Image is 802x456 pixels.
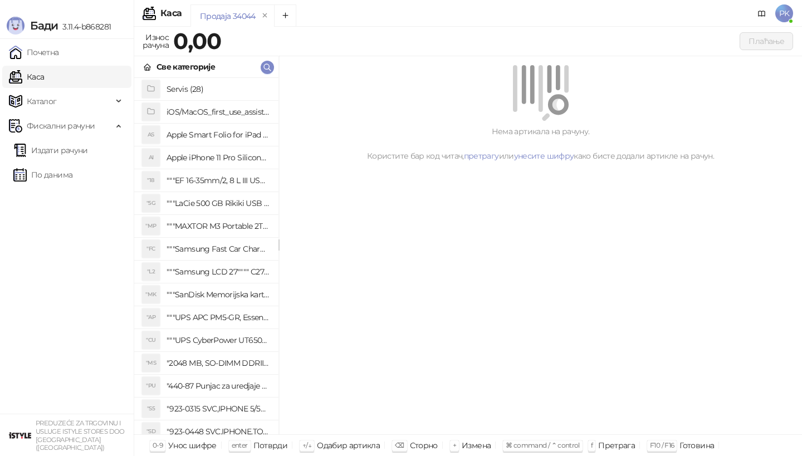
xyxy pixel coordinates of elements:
[142,126,160,144] div: AS
[167,354,270,372] h4: "2048 MB, SO-DIMM DDRII, 667 MHz, Napajanje 1,8 0,1 V, Latencija CL5"
[142,331,160,349] div: "CU
[13,164,72,186] a: По данима
[142,263,160,281] div: "L2
[167,217,270,235] h4: """MAXTOR M3 Portable 2TB 2.5"""" crni eksterni hard disk HX-M201TCB/GM"""
[142,308,160,326] div: "AP
[253,438,288,453] div: Потврди
[462,438,491,453] div: Измена
[302,441,311,449] span: ↑/↓
[27,115,95,137] span: Фискални рачуни
[142,171,160,189] div: "18
[30,19,58,32] span: Бади
[9,424,31,447] img: 64x64-companyLogo-77b92cf4-9946-4f36-9751-bf7bb5fd2c7d.png
[36,419,125,452] small: PREDUZEĆE ZA TRGOVINU I USLUGE ISTYLE STORES DOO [GEOGRAPHIC_DATA] ([GEOGRAPHIC_DATA])
[142,400,160,418] div: "S5
[27,90,57,112] span: Каталог
[58,22,111,32] span: 3.11.4-b868281
[142,354,160,372] div: "MS
[167,240,270,258] h4: """Samsung Fast Car Charge Adapter, brzi auto punja_, boja crna"""
[142,377,160,395] div: "PU
[514,151,574,161] a: унесите шифру
[167,80,270,98] h4: Servis (28)
[142,217,160,235] div: "MP
[160,9,182,18] div: Каса
[167,149,270,166] h4: Apple iPhone 11 Pro Silicone Case - Black
[167,308,270,326] h4: """UPS APC PM5-GR, Essential Surge Arrest,5 utic_nica"""
[9,41,59,63] a: Почетна
[167,263,270,281] h4: """Samsung LCD 27"""" C27F390FHUXEN"""
[167,400,270,418] h4: "923-0315 SVC,IPHONE 5/5S BATTERY REMOVAL TRAY Držač za iPhone sa kojim se otvara display
[7,17,25,35] img: Logo
[453,441,456,449] span: +
[173,27,221,55] strong: 0,00
[410,438,438,453] div: Сторно
[142,194,160,212] div: "5G
[167,171,270,189] h4: """EF 16-35mm/2, 8 L III USM"""
[167,331,270,349] h4: """UPS CyberPower UT650EG, 650VA/360W , line-int., s_uko, desktop"""
[679,438,714,453] div: Готовина
[740,32,793,50] button: Плаћање
[775,4,793,22] span: PK
[753,4,771,22] a: Документација
[232,441,248,449] span: enter
[142,423,160,440] div: "SD
[167,126,270,144] h4: Apple Smart Folio for iPad mini (A17 Pro) - Sage
[142,149,160,166] div: AI
[140,30,171,52] div: Износ рачуна
[598,438,635,453] div: Претрага
[134,78,278,434] div: grid
[167,377,270,395] h4: "440-87 Punjac za uredjaje sa micro USB portom 4/1, Stand."
[168,438,217,453] div: Унос шифре
[153,441,163,449] span: 0-9
[274,4,296,27] button: Add tab
[506,441,580,449] span: ⌘ command / ⌃ control
[167,423,270,440] h4: "923-0448 SVC,IPHONE,TOURQUE DRIVER KIT .65KGF- CM Šrafciger "
[650,441,674,449] span: F10 / F16
[258,11,272,21] button: remove
[167,194,270,212] h4: """LaCie 500 GB Rikiki USB 3.0 / Ultra Compact & Resistant aluminum / USB 3.0 / 2.5"""""""
[292,125,789,162] div: Нема артикала на рачуну. Користите бар код читач, или како бисте додали артикле на рачун.
[200,10,256,22] div: Продаја 34044
[167,103,270,121] h4: iOS/MacOS_first_use_assistance (4)
[591,441,593,449] span: f
[464,151,499,161] a: претрагу
[317,438,380,453] div: Одабир артикла
[142,286,160,303] div: "MK
[13,139,88,161] a: Издати рачуни
[142,240,160,258] div: "FC
[9,66,44,88] a: Каса
[395,441,404,449] span: ⌫
[157,61,215,73] div: Све категорије
[167,286,270,303] h4: """SanDisk Memorijska kartica 256GB microSDXC sa SD adapterom SDSQXA1-256G-GN6MA - Extreme PLUS, ...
